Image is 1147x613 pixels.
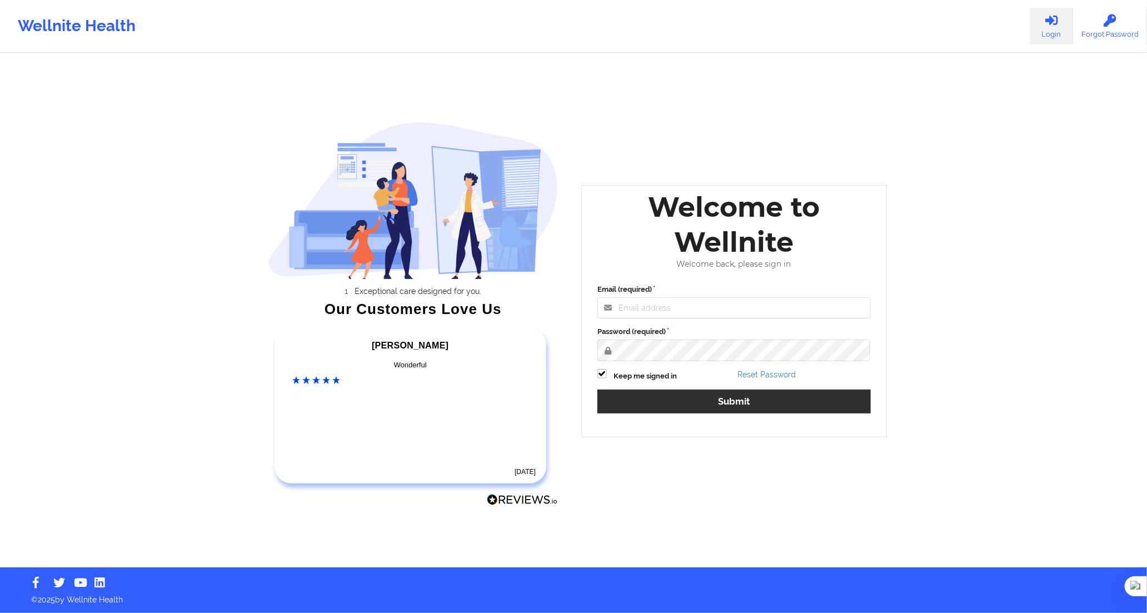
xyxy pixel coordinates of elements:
label: Email (required) [597,284,871,295]
time: [DATE] [515,468,536,476]
span: [PERSON_NAME] [372,341,448,350]
a: Reset Password [738,370,796,379]
div: Our Customers Love Us [268,303,558,315]
img: wellnite-auth-hero_200.c722682e.png [268,122,558,279]
div: Welcome to Wellnite [590,190,879,260]
img: Reviews.io Logo [487,494,558,506]
input: Email address [597,297,871,318]
label: Password (required) [597,326,871,337]
button: Submit [597,390,871,413]
label: Keep me signed in [614,371,677,382]
a: Login [1030,8,1073,44]
p: © 2025 by Wellnite Health [23,586,1124,605]
a: Forgot Password [1073,8,1147,44]
a: Reviews.io Logo [487,494,558,509]
li: Exceptional care designed for you. [278,287,558,296]
div: Wonderful [293,360,528,371]
div: Welcome back, please sign in [590,260,879,269]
